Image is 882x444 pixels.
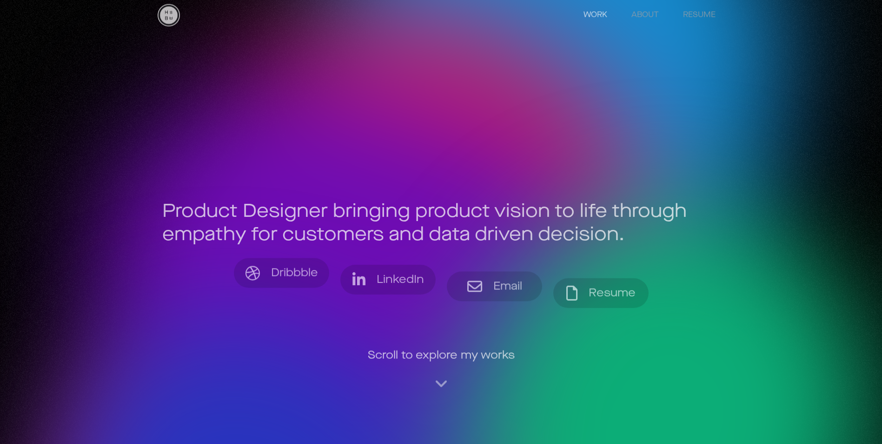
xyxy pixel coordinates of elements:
div: Resume [583,288,636,299]
a: LinkedIn [340,265,436,295]
a:  [436,377,447,392]
div:  [352,272,365,287]
a: RESUME [674,6,725,25]
div: Product Designer bringing product vision to life through empathy for customers and data driven de... [162,200,720,246]
a: WORK [574,6,617,25]
div: Email [487,281,522,292]
a: ABOUT [622,6,668,25]
a: Dribbble [234,258,329,288]
a: Email [447,272,542,302]
a: home [158,4,180,27]
div:  [467,279,482,294]
div:  [566,286,577,301]
div: LinkedIn [371,274,424,285]
div: Scroll to explore my works [368,347,515,364]
div:  [245,266,260,281]
a: Resume [553,278,649,308]
div: Dribbble [265,268,318,279]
